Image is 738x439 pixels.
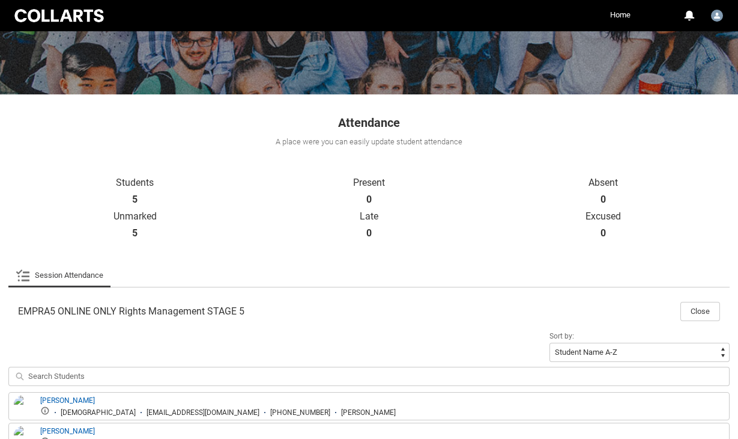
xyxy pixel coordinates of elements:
span: EMPRA5 ONLINE ONLY Rights Management STAGE 5 [18,305,244,318]
p: Students [18,177,252,189]
a: [PERSON_NAME] [40,396,95,405]
strong: 0 [366,194,372,206]
span: Attendance [338,115,400,130]
input: Search Students [8,367,730,386]
span: Sort by: [549,332,574,340]
strong: 0 [600,194,606,206]
p: Present [252,177,486,189]
a: Home [607,6,634,24]
p: Late [252,210,486,223]
li: Session Attendance [8,263,110,287]
div: [DEMOGRAPHIC_DATA] [61,408,136,417]
div: A place were you can easily update student attendance [7,136,731,148]
strong: 5 [132,194,138,206]
div: [PERSON_NAME] [341,408,396,417]
strong: 5 [132,227,138,239]
p: Absent [486,177,720,189]
a: Session Attendance [16,263,103,287]
strong: 0 [600,227,606,239]
img: Faculty.jjacob [711,10,723,22]
img: Britt Franzmann [14,395,33,422]
div: [EMAIL_ADDRESS][DOMAIN_NAME] [147,408,259,417]
div: [PHONE_NUMBER] [270,408,330,417]
a: [PERSON_NAME] [40,427,95,435]
strong: 0 [366,227,372,239]
p: Unmarked [18,210,252,223]
button: Close [680,302,720,321]
p: Excused [486,210,720,223]
button: User Profile Faculty.jjacob [708,5,726,24]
